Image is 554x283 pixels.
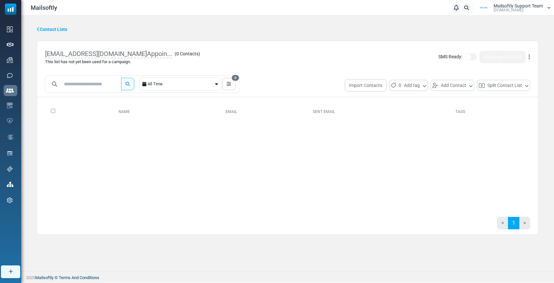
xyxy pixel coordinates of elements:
img: User Logo [476,3,492,13]
span: 0 [399,81,401,89]
button: Split Contact List [477,80,530,91]
img: email-templates-icon.svg [7,103,13,108]
img: dashboard-icon.svg [7,26,13,32]
span: ( ) [175,50,200,57]
footer: 2025 [21,271,554,283]
span: 0 [232,75,239,81]
a: Tags [455,109,465,114]
img: domain-health-icon.svg [7,118,13,123]
a: Email [226,109,237,114]
div: This list has not yet been used for a campaign. [45,59,200,65]
button: Add Contact [431,80,474,91]
img: landing_pages.svg [7,150,13,156]
span: 0 Contacts [176,51,198,56]
span: translation missing: en.layouts.footer.terms_and_conditions [59,275,99,280]
button: 0 [222,78,235,90]
a: 1 [508,217,519,229]
nav: Page [497,217,530,234]
button: Import Contacts [345,79,387,92]
img: mailsoftly_icon_blue_white.svg [5,4,16,15]
img: settings-icon.svg [7,197,13,203]
a: Terms And Conditions [59,275,99,280]
span: [DOMAIN_NAME] [494,8,523,12]
a: Compose an Email [480,51,526,63]
img: contacts-icon-active.svg [6,88,14,93]
img: support-icon.svg [7,166,13,172]
span: Mailsoftly [31,3,57,12]
div: All Time [148,78,214,90]
button: 0Add tag [389,80,428,91]
span: [EMAIL_ADDRESS][DOMAIN_NAME] Appoin... [45,50,172,58]
a: Mailsoftly © [35,275,58,280]
div: SMS Ready: [438,51,530,63]
a: Name [113,109,130,114]
img: campaigns-icon.png [7,57,13,63]
a: Sent Email [313,109,335,114]
img: workflow.svg [7,134,14,141]
a: User Logo Mailsoftly Support Team [DOMAIN_NAME] [476,3,551,13]
span: Mailsoftly Support Team [494,4,543,8]
a: Contact Lists [37,26,67,33]
img: sms-icon.png [7,73,13,78]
